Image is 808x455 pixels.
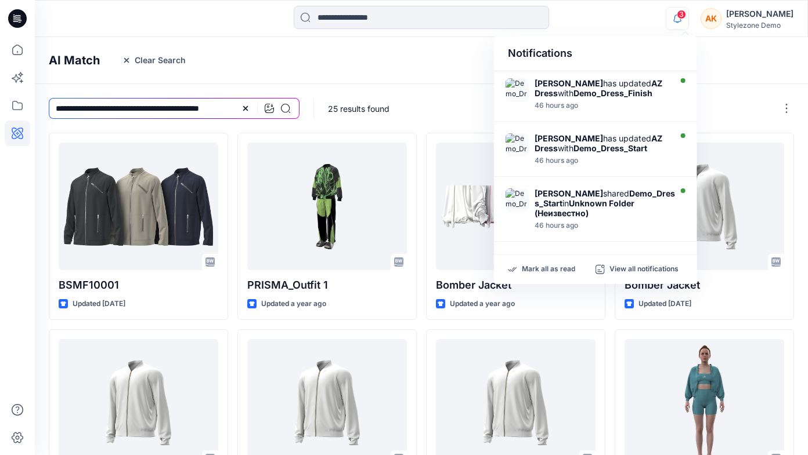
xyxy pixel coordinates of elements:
[535,133,668,153] div: has updated with
[535,221,679,230] div: Monday, September 15, 2025 10:34
[506,78,529,101] img: Demo_Dress_Finish
[609,264,679,275] p: View all notifications
[726,7,793,21] div: [PERSON_NAME]
[247,277,407,293] p: PRISMA_Outfit 1
[535,198,634,218] strong: Unknown Folder (Неизвестно)
[535,133,662,153] strong: AZ Dress
[535,156,668,165] div: Monday, September 15, 2025 10:39
[247,143,407,270] a: PRISMA_Outfit 1
[535,188,603,198] strong: [PERSON_NAME]
[535,133,603,143] strong: [PERSON_NAME]
[506,188,529,212] img: Demo_Dress_Start
[726,21,793,30] div: Stylezone Demo
[535,78,668,98] div: has updated with
[73,298,125,310] p: Updated [DATE]
[522,264,575,275] p: Mark all as read
[328,103,389,115] p: 25 results found
[701,8,722,29] div: AK
[535,101,668,110] div: Monday, September 15, 2025 10:44
[573,88,652,98] strong: Demo_Dress_Finish
[114,51,193,70] button: Clear Search
[49,53,100,67] h4: AI Match
[677,10,686,19] span: 3
[535,188,679,218] div: shared in
[436,143,596,270] a: Bomber Jacket
[535,78,603,88] strong: [PERSON_NAME]
[59,143,218,270] a: BSMF10001
[535,78,662,98] strong: AZ Dress
[450,298,515,310] p: Updated a year ago
[535,188,675,208] strong: Demo_Dress_Start
[261,298,326,310] p: Updated a year ago
[59,277,218,293] p: BSMF10001
[639,298,691,310] p: Updated [DATE]
[436,277,596,293] p: Bomber Jacket
[494,36,697,71] div: Notifications
[506,133,529,156] img: Demo_Dress_Start
[625,277,784,293] p: Bomber Jacket
[573,143,647,153] strong: Demo_Dress_Start
[625,143,784,270] a: Bomber Jacket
